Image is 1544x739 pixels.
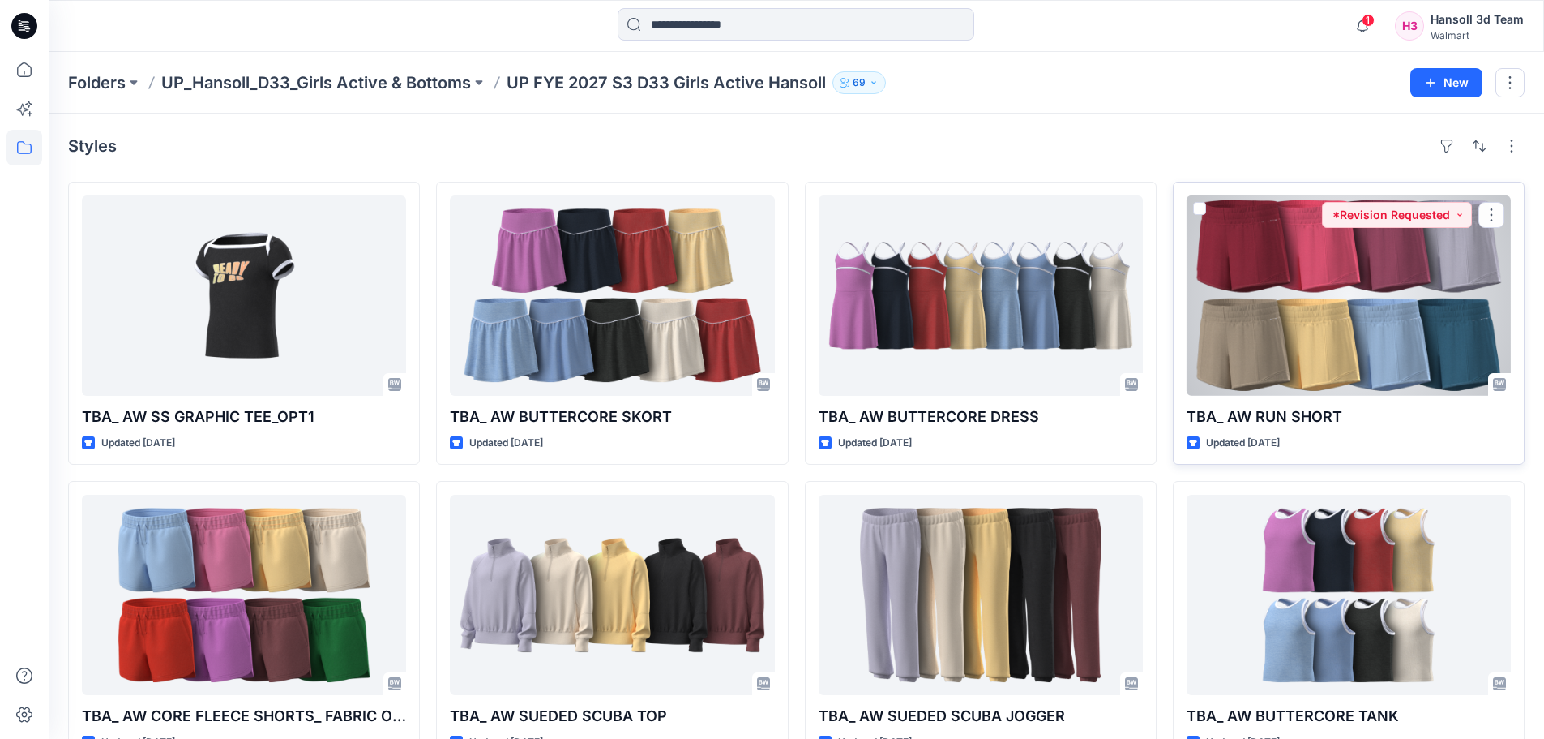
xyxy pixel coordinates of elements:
p: UP FYE 2027 S3 D33 Girls Active Hansoll [507,71,826,94]
a: UP_Hansoll_D33_Girls Active & Bottoms [161,71,471,94]
p: TBA_ AW SUEDED SCUBA TOP [450,705,774,728]
a: TBA_ AW BUTTERCORE SKORT [450,195,774,396]
p: TBA_ AW CORE FLEECE SHORTS_ FABRIC OPT(2) [82,705,406,728]
p: Updated [DATE] [838,435,912,452]
p: 69 [853,74,866,92]
p: Updated [DATE] [1206,435,1280,452]
h4: Styles [68,136,117,156]
button: New [1410,68,1482,97]
a: TBA_ AW SUEDED SCUBA TOP [450,495,774,695]
a: TBA_ AW SS GRAPHIC TEE_OPT1 [82,195,406,396]
p: TBA_ AW BUTTERCORE DRESS [819,406,1143,428]
div: H3 [1395,11,1424,41]
button: 69 [832,71,886,94]
a: Folders [68,71,126,94]
p: TBA_ AW SS GRAPHIC TEE_OPT1 [82,406,406,428]
a: TBA_ AW CORE FLEECE SHORTS_ FABRIC OPT(2) [82,495,406,695]
p: Updated [DATE] [101,435,175,452]
a: TBA_ AW RUN SHORT [1187,195,1511,396]
div: Walmart [1431,29,1524,41]
p: Updated [DATE] [469,435,543,452]
p: TBA_ AW BUTTERCORE TANK [1187,705,1511,728]
a: TBA_ AW SUEDED SCUBA JOGGER [819,495,1143,695]
p: TBA_ AW RUN SHORT [1187,406,1511,428]
p: TBA_ AW SUEDED SCUBA JOGGER [819,705,1143,728]
a: TBA_ AW BUTTERCORE TANK [1187,495,1511,695]
p: TBA_ AW BUTTERCORE SKORT [450,406,774,428]
span: 1 [1362,14,1375,27]
a: TBA_ AW BUTTERCORE DRESS [819,195,1143,396]
div: Hansoll 3d Team [1431,10,1524,29]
